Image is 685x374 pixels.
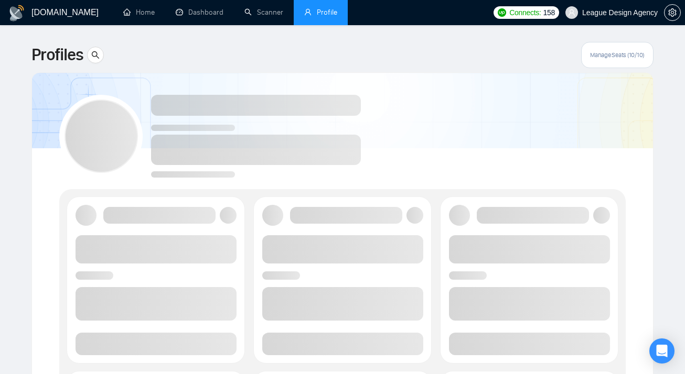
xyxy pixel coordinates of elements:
span: user [568,9,575,16]
a: setting [664,8,681,17]
span: user [304,8,312,16]
span: setting [665,8,680,17]
img: logo [8,5,25,21]
a: dashboardDashboard [176,8,223,17]
button: search [87,47,104,63]
a: homeHome [123,8,155,17]
span: Manage Seats (10/10) [590,51,645,59]
button: setting [664,4,681,21]
span: Profiles [31,42,83,68]
img: upwork-logo.png [498,8,506,17]
span: search [88,51,103,59]
span: Profile [317,8,337,17]
div: Open Intercom Messenger [649,338,675,364]
a: searchScanner [244,8,283,17]
span: Connects: [509,7,541,18]
span: 158 [543,7,555,18]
